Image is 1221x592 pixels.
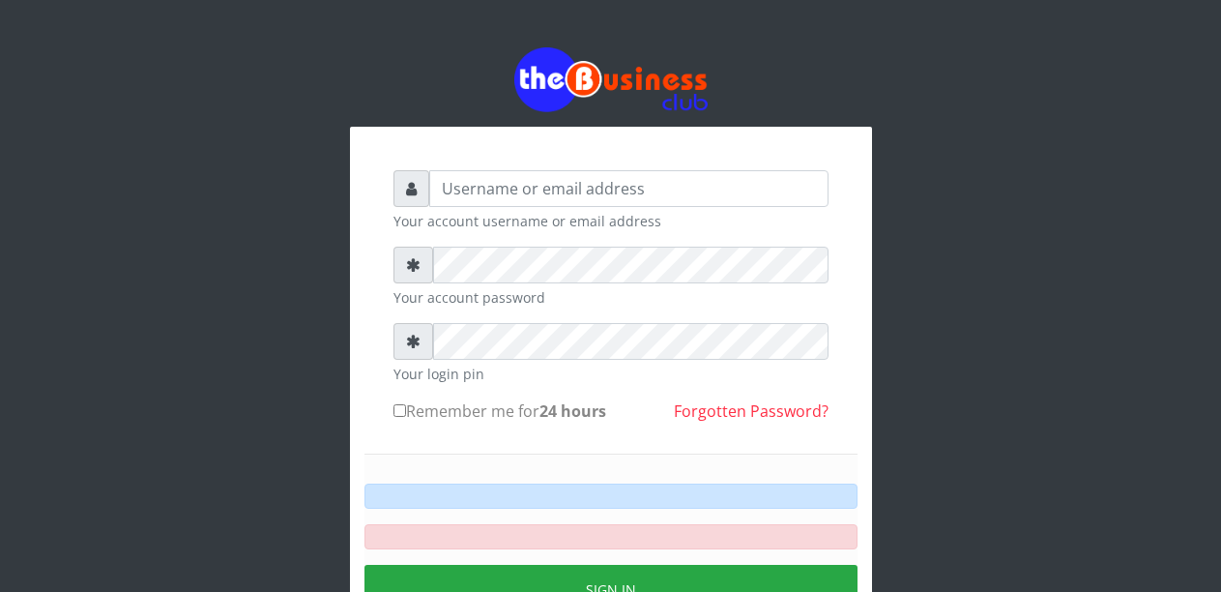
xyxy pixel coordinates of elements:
b: 24 hours [539,400,606,422]
input: Remember me for24 hours [393,404,406,417]
label: Remember me for [393,400,606,423]
a: Forgotten Password? [674,400,829,422]
small: Your account username or email address [393,211,829,231]
input: Username or email address [429,170,829,207]
small: Your login pin [393,364,829,384]
small: Your account password [393,287,829,308]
